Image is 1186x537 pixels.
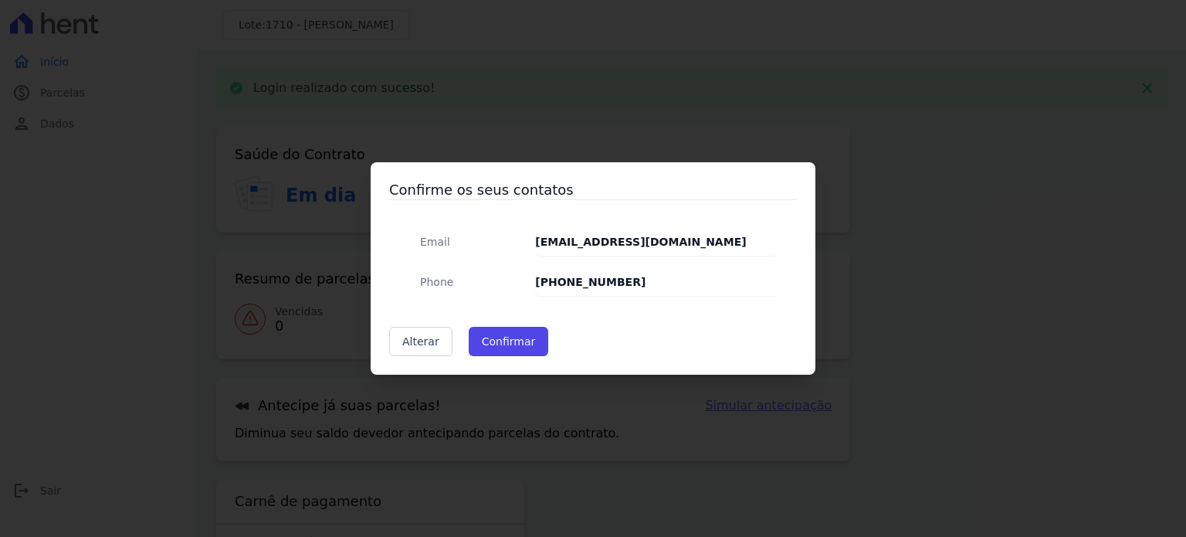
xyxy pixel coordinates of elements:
a: Alterar [389,327,452,356]
h3: Confirme os seus contatos [389,181,797,199]
span: translation missing: pt-BR.public.contracts.modal.confirmation.phone [420,276,453,288]
strong: [EMAIL_ADDRESS][DOMAIN_NAME] [535,236,746,248]
button: Confirmar [469,327,549,356]
span: translation missing: pt-BR.public.contracts.modal.confirmation.email [420,236,450,248]
strong: [PHONE_NUMBER] [535,276,646,288]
